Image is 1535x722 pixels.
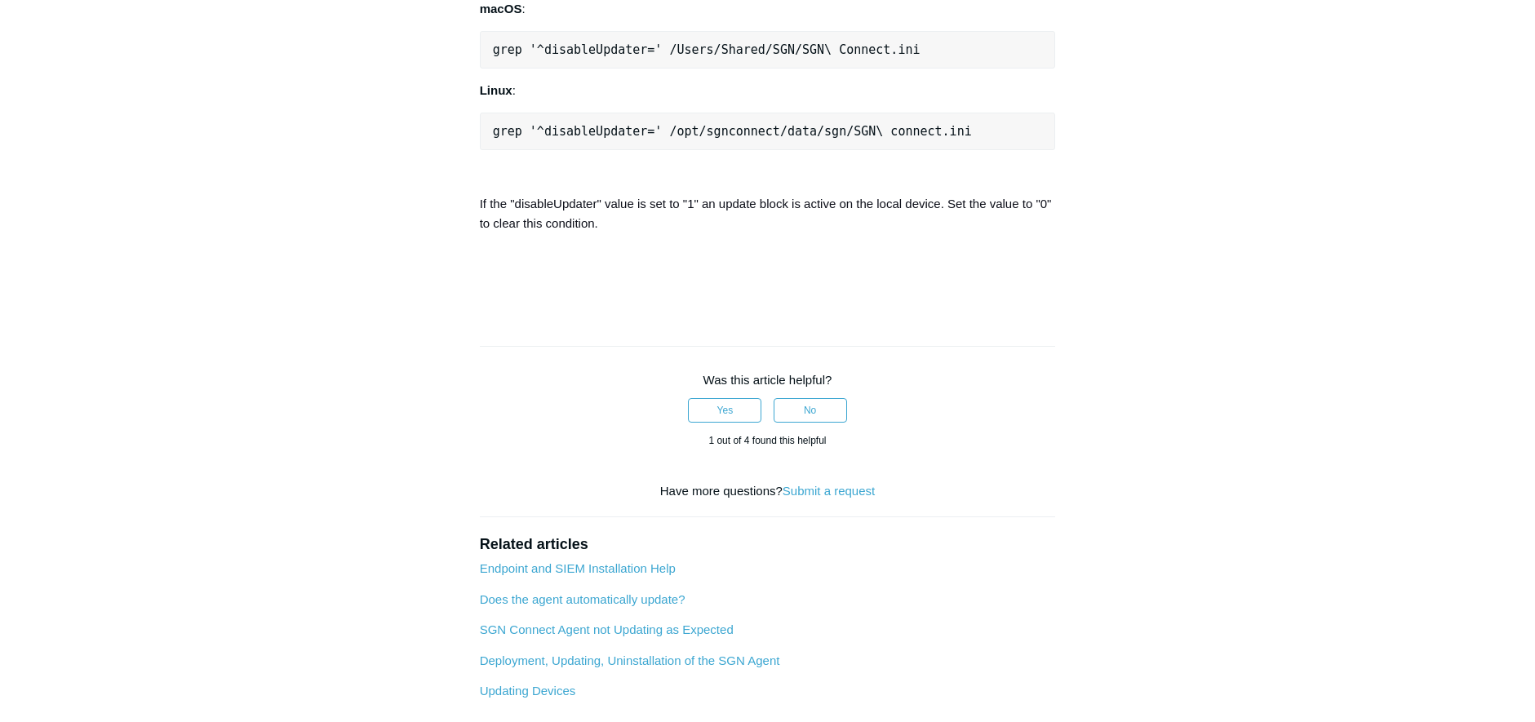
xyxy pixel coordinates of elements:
[480,561,676,575] a: Endpoint and SIEM Installation Help
[480,622,734,636] a: SGN Connect Agent not Updating as Expected
[480,197,1052,230] span: If the "disableUpdater" value is set to "1" an update block is active on the local device. Set th...
[480,592,685,606] a: Does the agent automatically update?
[480,83,512,97] strong: Linux
[783,484,875,498] a: Submit a request
[480,653,780,667] a: Deployment, Updating, Uninstallation of the SGN Agent
[774,398,847,423] button: This article was not helpful
[708,435,826,446] span: 1 out of 4 found this helpful
[480,81,1056,100] p: :
[703,373,832,387] span: Was this article helpful?
[480,482,1056,501] div: Have more questions?
[480,2,522,16] strong: macOS
[480,113,1056,150] pre: grep '^disableUpdater=' /opt/sgnconnect/data/sgn/SGN\ connect.ini
[480,31,1056,69] pre: grep '^disableUpdater=' /Users/Shared/SGN/SGN\ Connect.ini
[688,398,761,423] button: This article was helpful
[480,684,576,698] a: Updating Devices
[480,534,1056,556] h2: Related articles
